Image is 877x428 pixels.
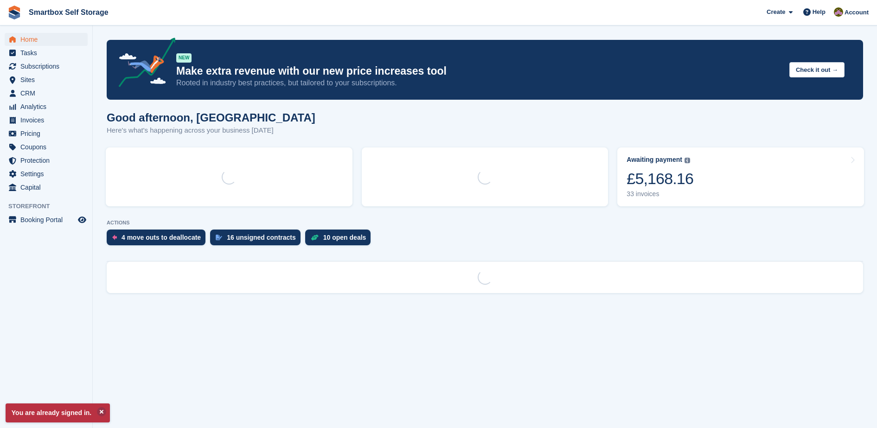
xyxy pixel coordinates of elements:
span: Help [813,7,826,17]
img: price-adjustments-announcement-icon-8257ccfd72463d97f412b2fc003d46551f7dbcb40ab6d574587a9cd5c0d94... [111,38,176,90]
span: Subscriptions [20,60,76,73]
span: Analytics [20,100,76,113]
span: Create [767,7,785,17]
a: menu [5,114,88,127]
div: 10 open deals [323,234,366,241]
a: menu [5,213,88,226]
a: menu [5,127,88,140]
a: menu [5,154,88,167]
img: move_outs_to_deallocate_icon-f764333ba52eb49d3ac5e1228854f67142a1ed5810a6f6cc68b1a99e826820c5.svg [112,235,117,240]
a: menu [5,87,88,100]
span: Capital [20,181,76,194]
a: Smartbox Self Storage [25,5,112,20]
a: 10 open deals [305,230,376,250]
div: 16 unsigned contracts [227,234,296,241]
span: Coupons [20,141,76,153]
span: Pricing [20,127,76,140]
a: 4 move outs to deallocate [107,230,210,250]
div: 4 move outs to deallocate [122,234,201,241]
a: menu [5,181,88,194]
div: £5,168.16 [627,169,693,188]
span: CRM [20,87,76,100]
span: Home [20,33,76,46]
span: Account [845,8,869,17]
button: Check it out → [789,62,845,77]
div: 33 invoices [627,190,693,198]
p: Rooted in industry best practices, but tailored to your subscriptions. [176,78,782,88]
a: Preview store [77,214,88,225]
span: Protection [20,154,76,167]
a: menu [5,141,88,153]
img: Kayleigh Devlin [834,7,843,17]
a: menu [5,33,88,46]
span: Sites [20,73,76,86]
p: You are already signed in. [6,403,110,422]
img: deal-1b604bf984904fb50ccaf53a9ad4b4a5d6e5aea283cecdc64d6e3604feb123c2.svg [311,234,319,241]
a: menu [5,100,88,113]
div: NEW [176,53,192,63]
a: Awaiting payment £5,168.16 33 invoices [617,147,864,206]
p: Make extra revenue with our new price increases tool [176,64,782,78]
h1: Good afternoon, [GEOGRAPHIC_DATA] [107,111,315,124]
a: 16 unsigned contracts [210,230,305,250]
div: Awaiting payment [627,156,682,164]
p: Here's what's happening across your business [DATE] [107,125,315,136]
a: menu [5,73,88,86]
span: Booking Portal [20,213,76,226]
img: stora-icon-8386f47178a22dfd0bd8f6a31ec36ba5ce8667c1dd55bd0f319d3a0aa187defe.svg [7,6,21,19]
img: contract_signature_icon-13c848040528278c33f63329250d36e43548de30e8caae1d1a13099fd9432cc5.svg [216,235,222,240]
img: icon-info-grey-7440780725fd019a000dd9b08b2336e03edf1995a4989e88bcd33f0948082b44.svg [685,158,690,163]
span: Tasks [20,46,76,59]
a: menu [5,167,88,180]
a: menu [5,60,88,73]
p: ACTIONS [107,220,863,226]
span: Settings [20,167,76,180]
a: menu [5,46,88,59]
span: Invoices [20,114,76,127]
span: Storefront [8,202,92,211]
